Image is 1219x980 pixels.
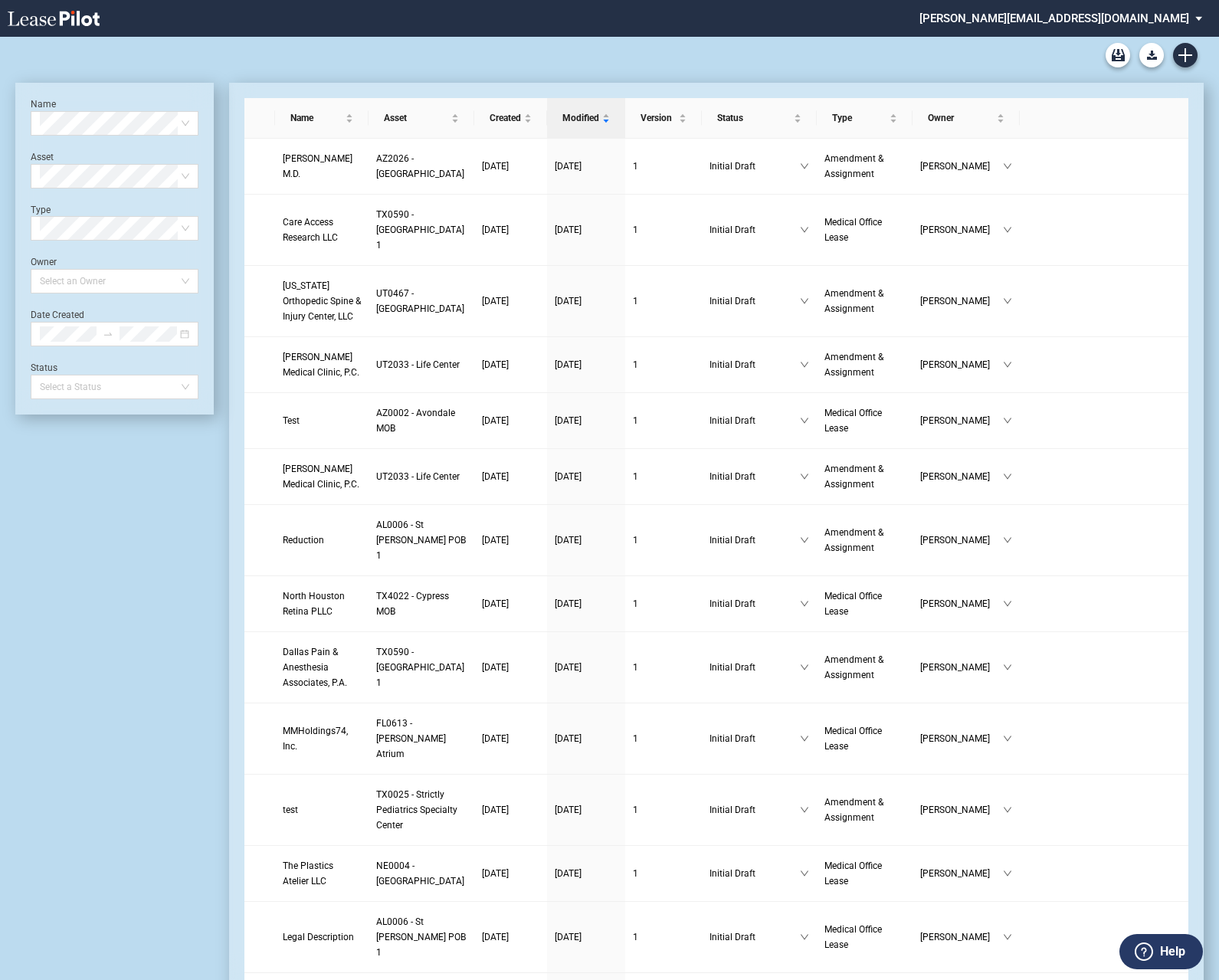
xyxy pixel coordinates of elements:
span: [DATE] [482,805,509,815]
span: 1 [633,296,638,306]
span: TX0590 - Las Colinas 1 [376,209,464,251]
span: [PERSON_NAME] [920,413,1003,428]
span: test [283,805,298,815]
a: [DATE] [555,357,618,372]
span: down [800,734,809,743]
span: down [800,805,809,814]
span: Reduction [283,535,324,546]
span: Type [832,110,886,126]
span: Owner [928,110,994,126]
a: [DATE] [482,293,539,309]
a: 1 [633,413,694,428]
span: 1 [633,535,638,546]
a: Legal Description [283,929,361,945]
span: Care Access Research LLC [283,217,338,243]
span: [DATE] [555,296,582,306]
span: North Houston Retina PLLC [283,591,345,617]
span: UT0467 - Old Mill [376,288,464,314]
span: to [103,329,113,339]
span: Initial Draft [709,866,800,881]
span: Initial Draft [709,660,800,675]
md-menu: Download Blank Form List [1135,43,1168,67]
span: Modified [562,110,599,126]
a: 1 [633,357,694,372]
a: Medical Office Lease [824,922,905,952]
span: 1 [633,225,638,235]
a: [PERSON_NAME] Medical Clinic, P.C. [283,349,361,380]
span: 1 [633,471,638,482]
span: NE0004 - Lakeside Two Professional Center [376,860,464,887]
a: Dallas Pain & Anesthesia Associates, P.A. [283,644,361,690]
span: Initial Draft [709,596,800,611]
span: [DATE] [482,161,509,172]
a: UT0467 - [GEOGRAPHIC_DATA] [376,286,467,316]
span: Medical Office Lease [824,217,882,243]
th: Name [275,98,369,139]
span: Initial Draft [709,222,800,238]
a: 1 [633,660,694,675]
a: Medical Office Lease [824,405,905,436]
a: [DATE] [555,866,618,881]
th: Created [474,98,547,139]
span: down [800,869,809,878]
a: Amendment & Assignment [824,286,905,316]
a: AZ2026 - [GEOGRAPHIC_DATA] [376,151,467,182]
span: [DATE] [555,598,582,609]
span: [PERSON_NAME] [920,293,1003,309]
a: Create new document [1173,43,1198,67]
span: 1 [633,415,638,426]
a: Care Access Research LLC [283,215,361,245]
span: [DATE] [555,359,582,370]
span: 1 [633,598,638,609]
a: [DATE] [555,222,618,238]
span: Amendment & Assignment [824,654,883,680]
span: [DATE] [555,471,582,482]
a: Amendment & Assignment [824,349,905,380]
a: 1 [633,731,694,746]
span: Granger Medical Clinic, P.C. [283,352,359,378]
span: [DATE] [555,662,582,673]
span: [PERSON_NAME] [920,731,1003,746]
span: Dallas Pain & Anesthesia Associates, P.A. [283,647,347,688]
a: [DATE] [555,596,618,611]
span: [DATE] [555,868,582,879]
span: AL0006 - St Vincent POB 1 [376,916,466,958]
span: Test [283,415,300,426]
span: [PERSON_NAME] [920,159,1003,174]
a: Amendment & Assignment [824,525,905,556]
a: AL0006 - St [PERSON_NAME] POB 1 [376,517,467,563]
span: [DATE] [555,161,582,172]
span: 1 [633,662,638,673]
span: Medical Office Lease [824,726,882,752]
span: down [1003,599,1012,608]
span: TX4022 - Cypress MOB [376,591,449,617]
span: down [800,360,809,369]
a: UT2033 - Life Center [376,357,467,372]
a: [US_STATE] Orthopedic Spine & Injury Center, LLC [283,278,361,324]
a: Reduction [283,533,361,548]
span: down [1003,663,1012,672]
span: [PERSON_NAME] [920,222,1003,238]
a: Amendment & Assignment [824,461,905,492]
a: AZ0002 - Avondale MOB [376,405,467,436]
span: down [800,599,809,608]
button: Help [1119,934,1203,969]
a: [DATE] [482,357,539,372]
a: [DATE] [482,731,539,746]
a: [DATE] [555,731,618,746]
span: [DATE] [482,471,509,482]
span: Utah Orthopedic Spine & Injury Center, LLC [283,280,361,322]
a: [DATE] [482,469,539,484]
a: [DATE] [482,802,539,818]
a: TX4022 - Cypress MOB [376,588,467,619]
a: TX0025 - Strictly Pediatrics Specialty Center [376,787,467,833]
label: Name [31,99,56,110]
a: TX0590 - [GEOGRAPHIC_DATA] 1 [376,207,467,253]
span: Asset [384,110,448,126]
a: MMHoldings74, Inc. [283,723,361,754]
span: Granger Medical Clinic, P.C. [283,464,359,490]
span: Legal Description [283,932,354,942]
span: Created [490,110,521,126]
span: down [800,536,809,545]
span: AZ0002 - Avondale MOB [376,408,455,434]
